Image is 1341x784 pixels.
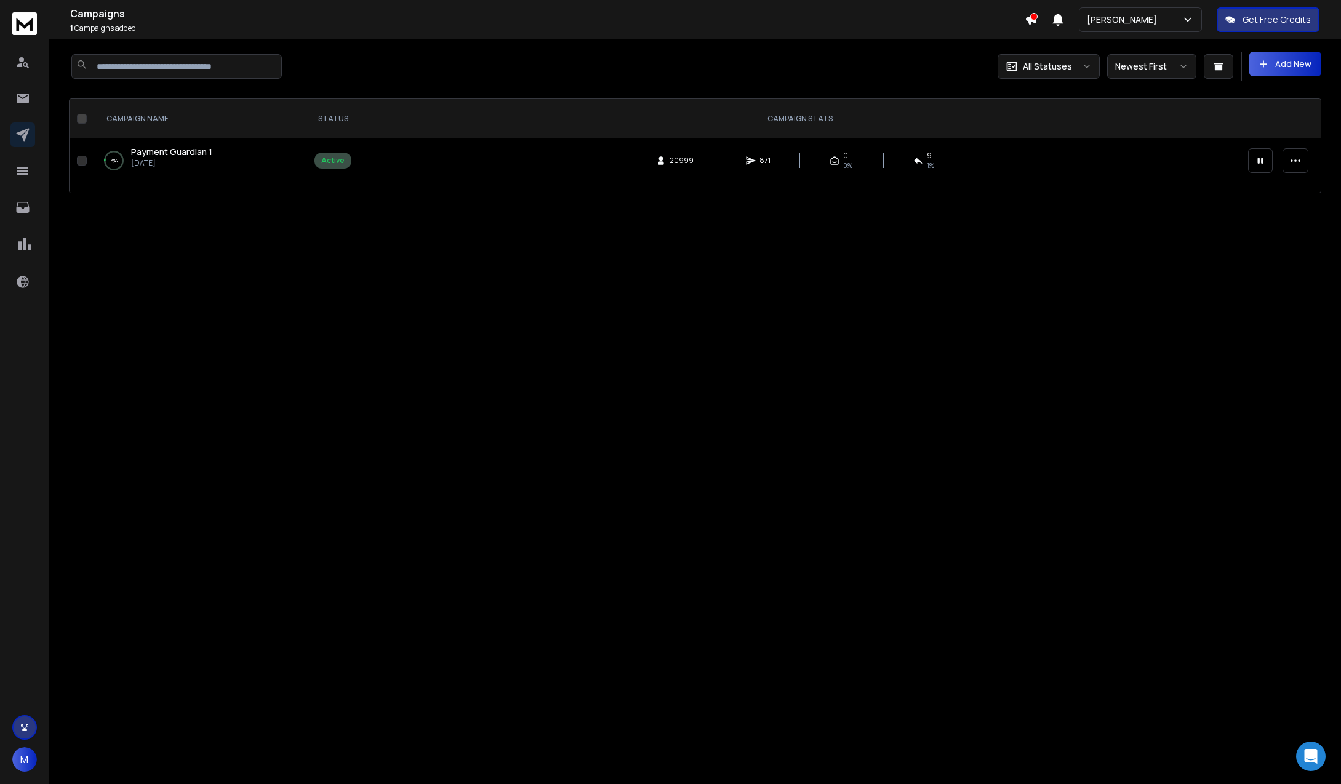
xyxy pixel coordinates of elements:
h1: Campaigns [70,6,1025,21]
a: Payment Guardian 1 [131,146,212,158]
th: CAMPAIGN STATS [359,99,1241,138]
span: 0 [843,151,848,161]
button: Add New [1249,52,1321,76]
button: Get Free Credits [1217,7,1319,32]
span: 871 [759,156,772,166]
div: Open Intercom Messenger [1296,742,1326,771]
div: Active [321,156,345,166]
span: 1 % [927,161,934,170]
p: 3 % [111,154,118,167]
span: 1 [70,23,73,33]
img: logo [12,12,37,35]
span: 20999 [670,156,694,166]
span: 0% [843,161,852,170]
span: 9 [927,151,932,161]
p: [PERSON_NAME] [1087,14,1162,26]
p: [DATE] [131,158,212,168]
p: Campaigns added [70,23,1025,33]
button: Newest First [1107,54,1196,79]
td: 3%Payment Guardian 1[DATE] [92,138,307,183]
p: Get Free Credits [1243,14,1311,26]
button: M [12,747,37,772]
th: CAMPAIGN NAME [92,99,307,138]
th: STATUS [307,99,359,138]
p: All Statuses [1023,60,1072,73]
